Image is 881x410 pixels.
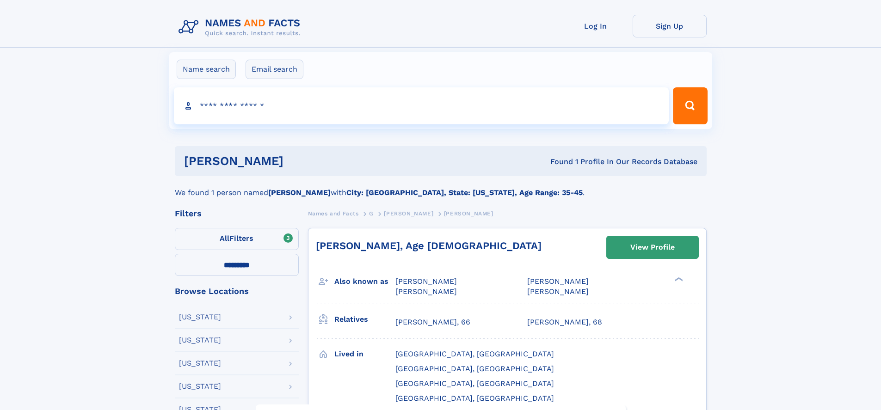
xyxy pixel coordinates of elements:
span: [PERSON_NAME] [395,277,457,286]
div: Browse Locations [175,287,299,295]
label: Name search [177,60,236,79]
a: [PERSON_NAME] [384,208,433,219]
span: [GEOGRAPHIC_DATA], [GEOGRAPHIC_DATA] [395,379,554,388]
span: [PERSON_NAME] [395,287,457,296]
span: [PERSON_NAME] [527,277,589,286]
a: [PERSON_NAME], 66 [395,317,470,327]
span: [GEOGRAPHIC_DATA], [GEOGRAPHIC_DATA] [395,364,554,373]
a: [PERSON_NAME], 68 [527,317,602,327]
span: [PERSON_NAME] [527,287,589,296]
div: [US_STATE] [179,383,221,390]
label: Email search [246,60,303,79]
div: Filters [175,209,299,218]
a: G [369,208,374,219]
a: [PERSON_NAME], Age [DEMOGRAPHIC_DATA] [316,240,542,251]
h3: Also known as [334,274,395,289]
a: View Profile [607,236,698,258]
div: ❯ [672,276,684,282]
a: Log In [559,15,633,37]
h1: [PERSON_NAME] [184,155,417,167]
span: [PERSON_NAME] [384,210,433,217]
b: [PERSON_NAME] [268,188,331,197]
div: We found 1 person named with . [175,176,707,198]
a: Sign Up [633,15,707,37]
button: Search Button [673,87,707,124]
span: [GEOGRAPHIC_DATA], [GEOGRAPHIC_DATA] [395,394,554,403]
h3: Relatives [334,312,395,327]
span: All [220,234,229,243]
div: Found 1 Profile In Our Records Database [417,157,697,167]
span: G [369,210,374,217]
b: City: [GEOGRAPHIC_DATA], State: [US_STATE], Age Range: 35-45 [346,188,583,197]
input: search input [174,87,669,124]
label: Filters [175,228,299,250]
h3: Lived in [334,346,395,362]
span: [GEOGRAPHIC_DATA], [GEOGRAPHIC_DATA] [395,349,554,358]
span: [PERSON_NAME] [444,210,493,217]
div: [US_STATE] [179,360,221,367]
div: View Profile [630,237,675,258]
div: [US_STATE] [179,313,221,321]
a: Names and Facts [308,208,359,219]
img: Logo Names and Facts [175,15,308,40]
div: [US_STATE] [179,337,221,344]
